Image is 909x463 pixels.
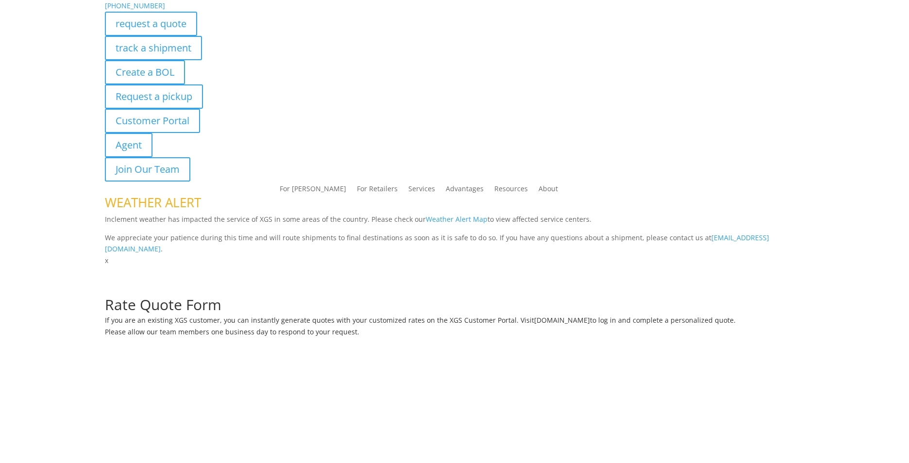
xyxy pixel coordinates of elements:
a: Weather Alert Map [426,215,488,224]
a: request a quote [105,12,197,36]
a: Resources [494,185,528,196]
a: About [539,185,558,196]
span: WEATHER ALERT [105,194,201,211]
a: For [PERSON_NAME] [280,185,346,196]
a: [DOMAIN_NAME] [534,315,590,325]
a: Advantages [446,185,484,196]
span: If you are an existing XGS customer, you can instantly generate quotes with your customized rates... [105,315,534,325]
p: Complete the form below for a customized quote based on your shipping needs. [105,286,804,298]
a: Create a BOL [105,60,185,84]
a: Customer Portal [105,109,200,133]
h1: Rate Quote Form [105,298,804,317]
a: Services [408,185,435,196]
p: x [105,255,804,266]
h1: Request a Quote [105,266,804,286]
p: We appreciate your patience during this time and will route shipments to final destinations as so... [105,232,804,255]
p: Inclement weather has impacted the service of XGS in some areas of the country. Please check our ... [105,214,804,232]
a: Join Our Team [105,157,190,182]
a: Request a pickup [105,84,203,109]
a: For Retailers [357,185,398,196]
a: Agent [105,133,152,157]
h6: Please allow our team members one business day to respond to your request. [105,329,804,340]
a: track a shipment [105,36,202,60]
a: [PHONE_NUMBER] [105,1,165,10]
span: to log in and complete a personalized quote. [590,315,736,325]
